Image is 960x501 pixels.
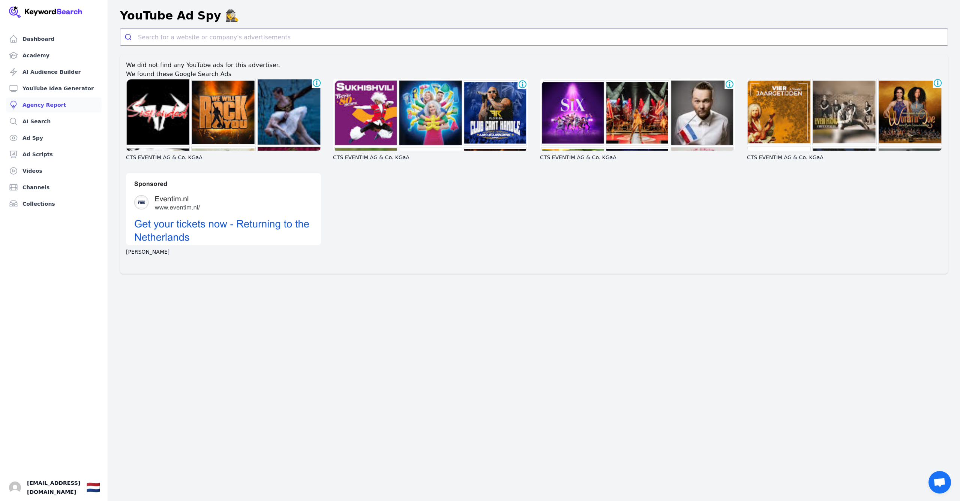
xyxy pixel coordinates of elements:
[120,29,138,45] button: Submit
[6,114,102,129] a: AI Search
[126,70,942,79] h2: We found these Google Search Ads
[6,81,102,96] a: YouTube Idea Generator
[126,61,942,70] p: We did not find any YouTube ads for this advertiser.
[6,64,102,79] a: AI Audience Builder
[6,31,102,46] a: Dashboard
[120,9,239,22] h1: YouTube Ad Spy 🕵️‍♀️
[6,130,102,145] a: Ad Spy
[6,163,102,178] a: Videos
[9,6,82,18] img: Your Company
[6,97,102,112] a: Agency Report
[86,480,100,495] button: 🇳🇱
[138,29,948,45] input: Search for a website or company's advertisements
[6,48,102,63] a: Academy
[6,196,102,211] a: Collections
[86,481,100,494] div: 🇳🇱
[27,479,80,497] span: [EMAIL_ADDRESS][DOMAIN_NAME]
[9,482,21,494] button: Open user button
[6,180,102,195] a: Channels
[6,147,102,162] a: Ad Scripts
[928,471,951,494] div: Open de chat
